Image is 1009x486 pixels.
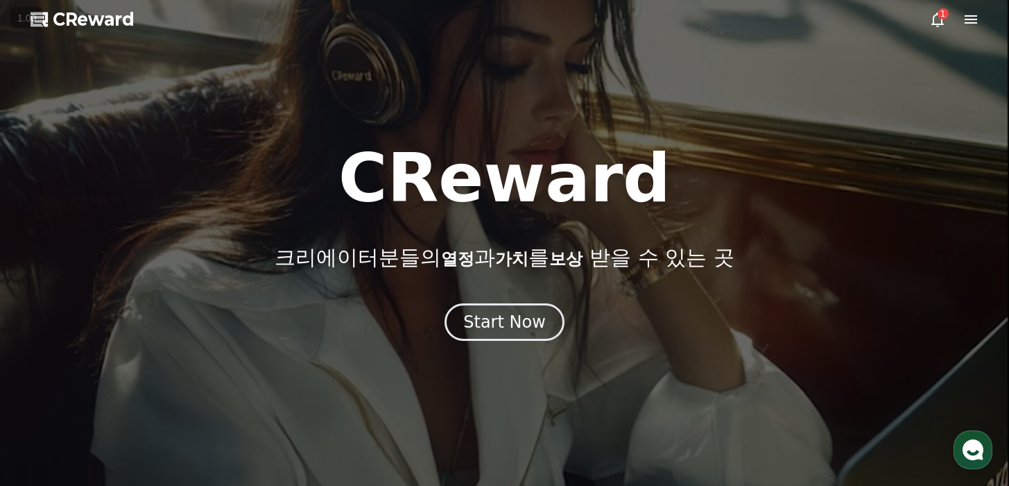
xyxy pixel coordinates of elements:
[31,8,135,31] a: CReward
[929,11,946,28] a: 1
[463,311,546,333] div: Start Now
[549,249,583,269] span: 보상
[338,145,671,212] h1: CReward
[445,317,564,330] a: Start Now
[53,8,135,31] span: CReward
[938,8,949,19] div: 1
[441,249,474,269] span: 열정
[495,249,528,269] span: 가치
[275,245,734,270] p: 크리에이터분들의 과 를 받을 수 있는 곳
[445,303,564,341] button: Start Now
